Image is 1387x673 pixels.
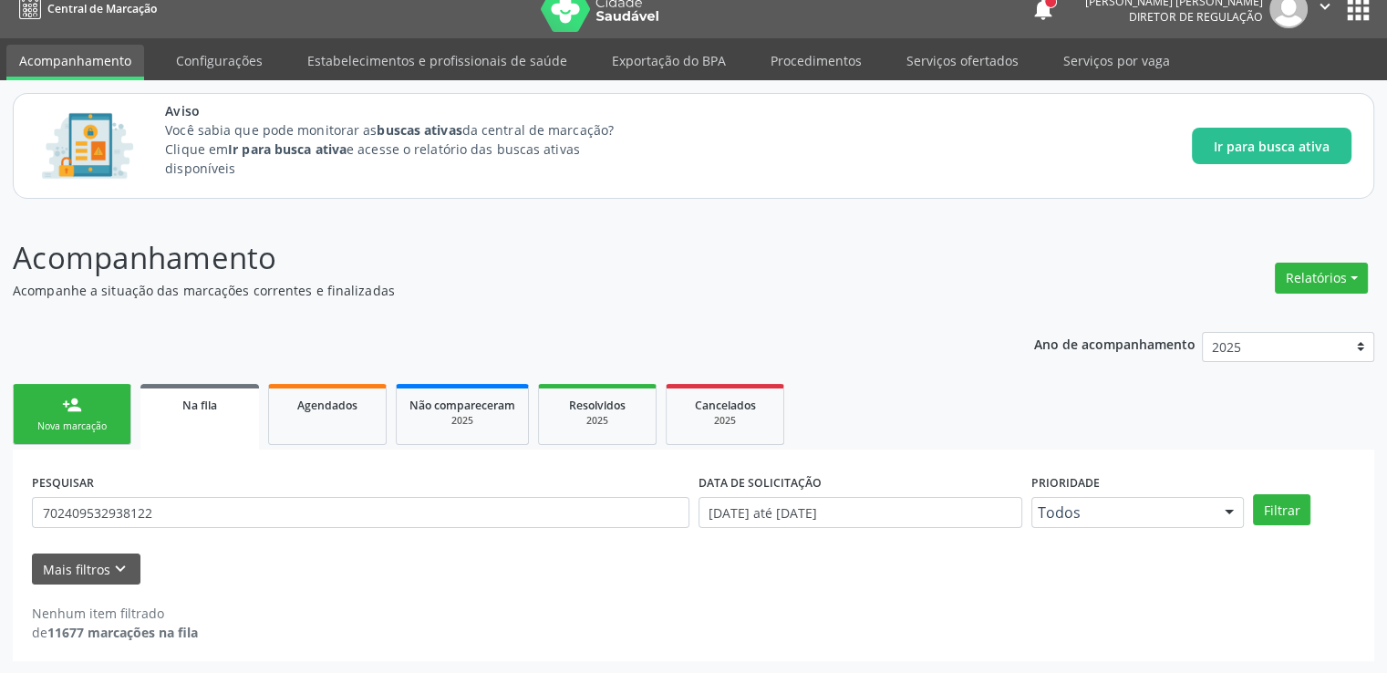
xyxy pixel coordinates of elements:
span: Resolvidos [569,398,626,413]
span: Todos [1038,503,1207,522]
p: Você sabia que pode monitorar as da central de marcação? Clique em e acesse o relatório das busca... [165,120,647,178]
label: DATA DE SOLICITAÇÃO [699,469,822,497]
span: Agendados [297,398,357,413]
div: Nova marcação [26,419,118,433]
label: Prioridade [1031,469,1100,497]
span: Na fila [182,398,217,413]
img: Imagem de CalloutCard [36,105,140,187]
button: Mais filtroskeyboard_arrow_down [32,554,140,585]
div: person_add [62,395,82,415]
input: Nome, CNS [32,497,689,528]
a: Serviços ofertados [894,45,1031,77]
strong: Ir para busca ativa [228,140,347,158]
button: Relatórios [1275,263,1368,294]
button: Ir para busca ativa [1192,128,1351,164]
a: Exportação do BPA [599,45,739,77]
div: 2025 [409,414,515,428]
i: keyboard_arrow_down [110,559,130,579]
span: Diretor de regulação [1129,9,1263,25]
a: Procedimentos [758,45,875,77]
p: Ano de acompanhamento [1034,332,1196,355]
div: 2025 [679,414,771,428]
span: Não compareceram [409,398,515,413]
span: Central de Marcação [47,1,157,16]
a: Acompanhamento [6,45,144,80]
button: Filtrar [1253,494,1310,525]
div: Nenhum item filtrado [32,604,198,623]
div: de [32,623,198,642]
p: Acompanhe a situação das marcações correntes e finalizadas [13,281,966,300]
p: Acompanhamento [13,235,966,281]
span: Aviso [165,101,647,120]
a: Estabelecimentos e profissionais de saúde [295,45,580,77]
a: Configurações [163,45,275,77]
strong: 11677 marcações na fila [47,624,198,641]
input: Selecione um intervalo [699,497,1022,528]
a: Serviços por vaga [1051,45,1183,77]
span: Cancelados [695,398,756,413]
span: Ir para busca ativa [1214,137,1330,156]
label: PESQUISAR [32,469,94,497]
strong: buscas ativas [377,121,461,139]
div: 2025 [552,414,643,428]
